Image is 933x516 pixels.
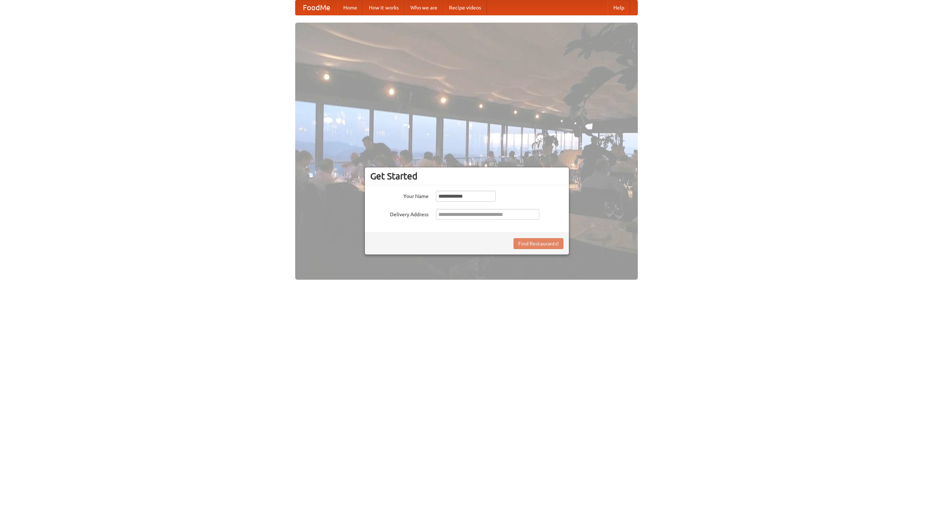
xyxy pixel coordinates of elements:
a: FoodMe [296,0,337,15]
label: Your Name [370,191,429,200]
a: Recipe videos [443,0,487,15]
a: Help [608,0,630,15]
label: Delivery Address [370,209,429,218]
a: Who we are [405,0,443,15]
a: Home [337,0,363,15]
a: How it works [363,0,405,15]
h3: Get Started [370,171,563,182]
button: Find Restaurants! [514,238,563,249]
